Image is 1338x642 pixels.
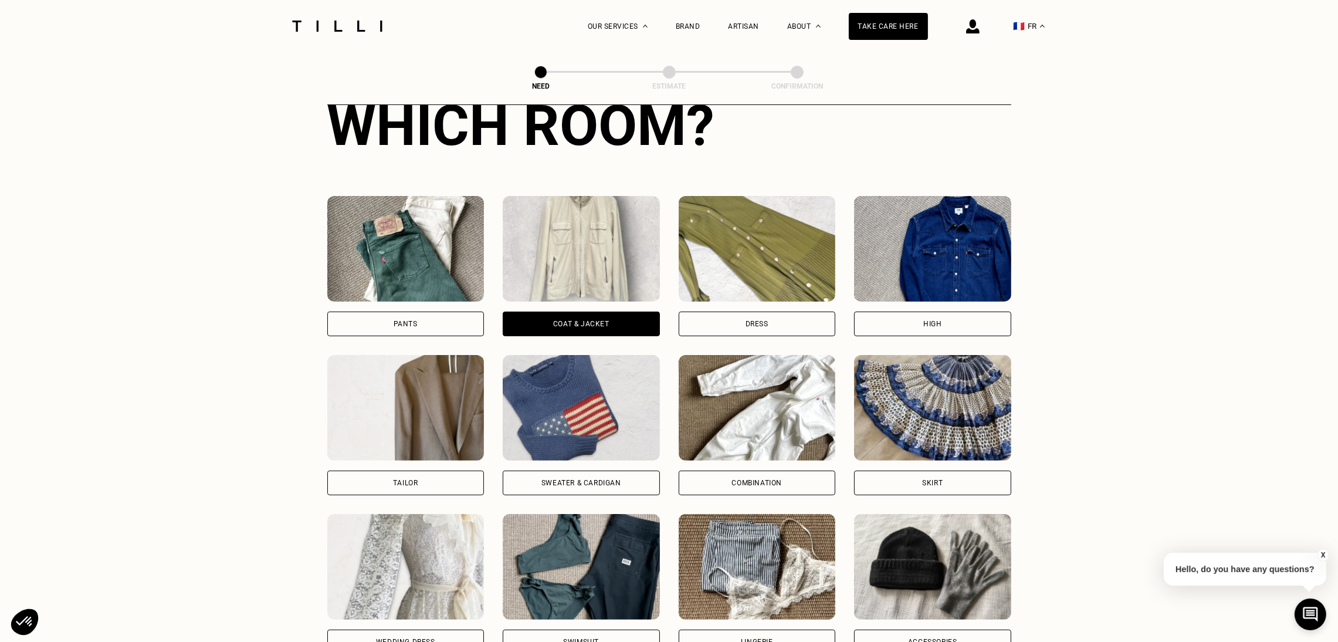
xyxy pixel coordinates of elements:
[1014,21,1025,32] font: 🇫🇷
[1028,22,1037,31] font: FR
[327,514,485,620] img: Tilli alters your wedding dress
[1040,25,1045,28] img: drop-down menu
[503,196,660,302] img: Tilli alters your Coat & Jacket
[679,514,836,620] img: Tilli retouches your lingerie
[1176,565,1315,574] font: Hello, do you have any questions?
[1317,549,1329,562] button: X
[503,514,660,620] img: Tilli alters your swimsuit
[393,479,418,487] font: Tailor
[327,93,715,158] font: Which room?
[771,82,823,90] font: Confirmation
[854,196,1011,302] img: Tilli retouches your top
[327,196,485,302] img: Tilli alters your pants
[787,22,811,31] font: About
[327,355,485,461] img: Tilli alters your tailor
[532,82,550,90] font: Need
[854,514,1011,620] img: Tilli retouches your Accessories
[553,320,609,328] font: Coat & Jacket
[854,355,1011,461] img: Tilli alters your skirt
[541,479,621,487] font: Sweater & cardigan
[849,13,928,40] a: Take care here
[816,25,821,28] img: About drop-down menu
[966,19,980,33] img: connection icon
[503,355,660,461] img: Tilli alters your sweater & cardigan
[746,320,768,328] font: Dress
[729,22,760,31] a: Artisan
[643,25,648,28] img: Drop-down menu
[922,479,943,487] font: Skirt
[679,355,836,461] img: Tilli alters your Combination
[1321,551,1326,559] font: X
[676,22,700,31] a: Brand
[652,82,686,90] font: Estimate
[394,320,418,328] font: Pants
[288,21,387,32] img: Tilli Dressmaking Service Logo
[923,320,941,328] font: High
[858,22,919,31] font: Take care here
[588,22,638,31] font: Our services
[679,196,836,302] img: Tilli alters your dress
[731,479,782,487] font: Combination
